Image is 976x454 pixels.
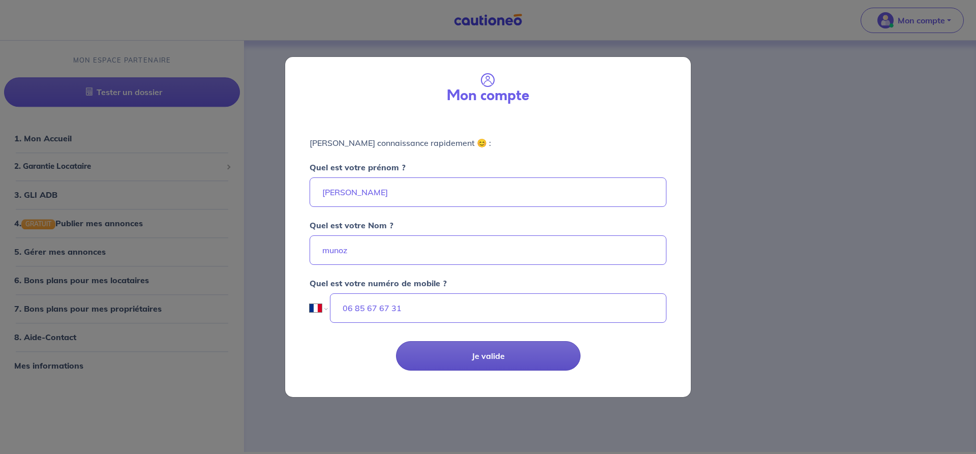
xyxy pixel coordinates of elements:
input: Ex : Durand [310,235,666,265]
strong: Quel est votre Nom ? [310,220,393,230]
input: Ex : Martin [310,177,666,207]
strong: Quel est votre prénom ? [310,162,406,172]
p: [PERSON_NAME] connaissance rapidement 😊 : [310,137,666,149]
h3: Mon compte [447,87,529,105]
strong: Quel est votre numéro de mobile ? [310,278,447,288]
button: Je valide [396,341,581,371]
input: Ex : 06 06 06 06 06 [330,293,666,323]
